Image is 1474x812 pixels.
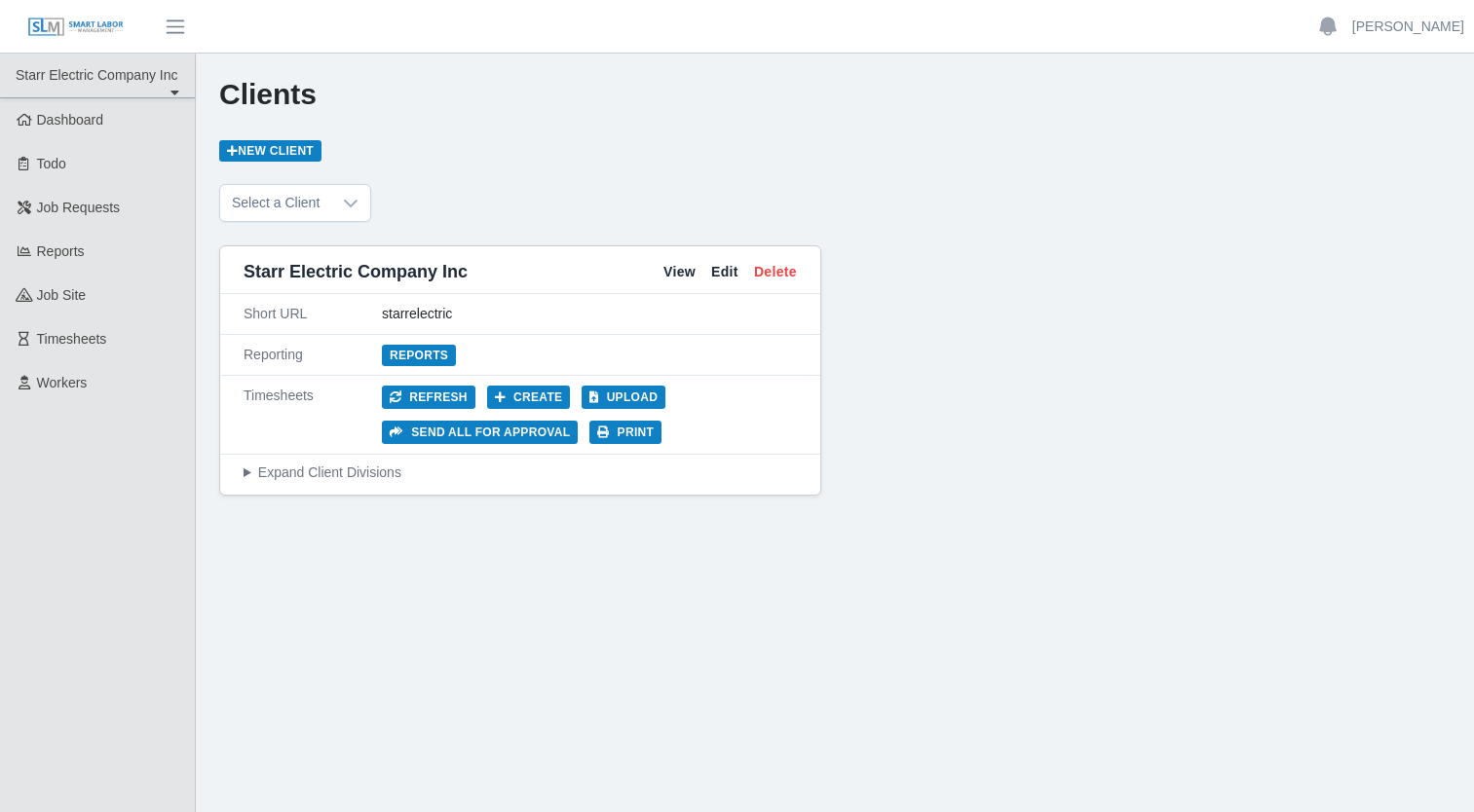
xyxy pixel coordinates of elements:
a: Reports [382,345,456,366]
span: Starr Electric Company Inc [244,258,468,285]
div: starrelectric [382,304,797,324]
a: [PERSON_NAME] [1352,17,1464,37]
button: Upload [582,386,665,409]
span: Todo [37,156,66,171]
img: SLM Logo [27,17,125,38]
a: Delete [754,262,797,282]
span: Dashboard [37,112,104,128]
span: Workers [37,375,88,390]
span: job site [37,287,87,303]
button: Print [589,421,661,444]
button: Refresh [382,386,475,409]
button: Create [487,386,571,409]
button: Send all for approval [382,421,578,444]
a: Edit [711,262,738,282]
span: Reports [37,243,85,259]
span: Select a Client [220,185,331,221]
span: Timesheets [37,331,107,347]
div: Timesheets [244,386,382,444]
div: Reporting [244,345,382,365]
h1: Clients [219,77,1451,112]
a: View [663,262,696,282]
a: New Client [219,140,321,162]
div: Short URL [244,304,382,324]
summary: Expand Client Divisions [244,462,797,483]
span: Job Requests [37,200,121,215]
